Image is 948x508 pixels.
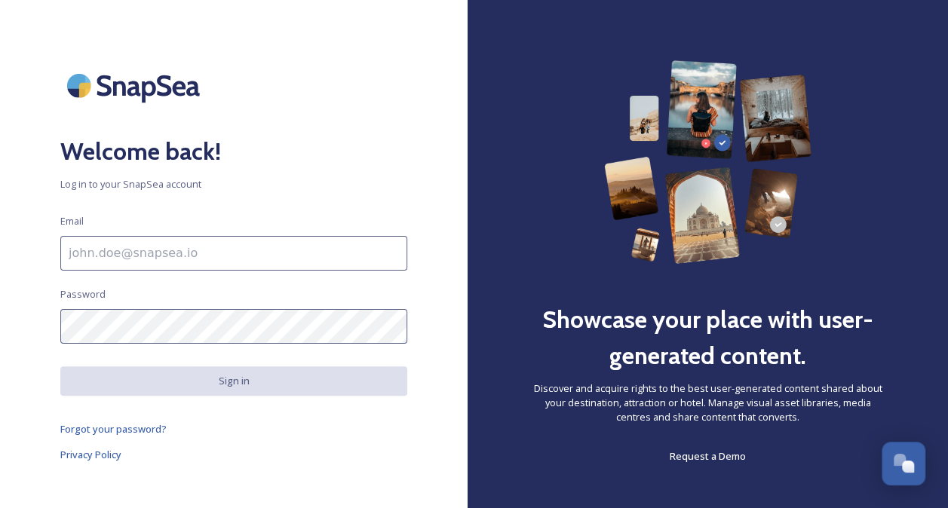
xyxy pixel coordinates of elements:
button: Sign in [60,366,407,396]
span: Email [60,214,84,228]
img: 63b42ca75bacad526042e722_Group%20154-p-800.png [604,60,811,264]
span: Log in to your SnapSea account [60,177,407,191]
span: Discover and acquire rights to the best user-generated content shared about your destination, att... [528,381,888,425]
span: Forgot your password? [60,422,167,436]
span: Privacy Policy [60,448,121,461]
img: SnapSea Logo [60,60,211,111]
button: Open Chat [882,442,925,485]
a: Forgot your password? [60,420,407,438]
h2: Showcase your place with user-generated content. [528,301,888,374]
span: Password [60,287,106,301]
a: Privacy Policy [60,445,407,464]
a: Request a Demo [670,447,746,465]
span: Request a Demo [670,449,746,463]
input: john.doe@snapsea.io [60,236,407,271]
h2: Welcome back! [60,133,407,170]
